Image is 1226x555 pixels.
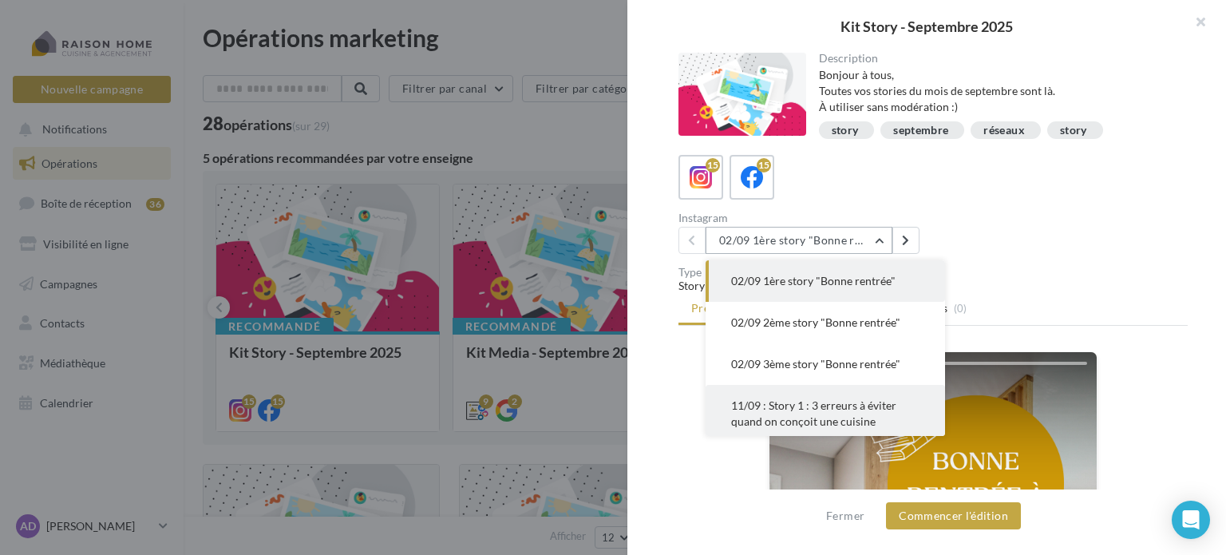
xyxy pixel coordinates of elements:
div: 15 [757,158,771,172]
button: 02/09 1ère story "Bonne rentrée" [706,227,892,254]
div: Bonjour à tous, Toutes vos stories du mois de septembre sont là. À utiliser sans modération :) [819,67,1176,115]
button: 02/09 2ème story "Bonne rentrée" [706,302,945,343]
div: réseaux [983,125,1024,137]
div: Story [678,278,1188,294]
div: Description [819,53,1176,64]
span: 02/09 1ère story "Bonne rentrée" [731,274,896,287]
div: story [1060,125,1087,137]
div: 15 [706,158,720,172]
div: Type [678,267,1188,278]
div: story [832,125,859,137]
button: Commencer l'édition [886,502,1021,529]
button: 02/09 1ère story "Bonne rentrée" [706,260,945,302]
div: septembre [893,125,948,137]
button: 11/09 : Story 1 : 3 erreurs à éviter quand on conçoit une cuisine [706,385,945,442]
button: 02/09 3ème story "Bonne rentrée" [706,343,945,385]
div: Kit Story - Septembre 2025 [653,19,1200,34]
span: 11/09 : Story 1 : 3 erreurs à éviter quand on conçoit une cuisine [731,398,896,428]
span: (0) [954,302,967,315]
span: 02/09 2ème story "Bonne rentrée" [731,315,900,329]
button: Fermer [820,506,871,525]
div: Open Intercom Messenger [1172,501,1210,539]
span: 02/09 3ème story "Bonne rentrée" [731,357,900,371]
div: Instagram [678,212,927,224]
